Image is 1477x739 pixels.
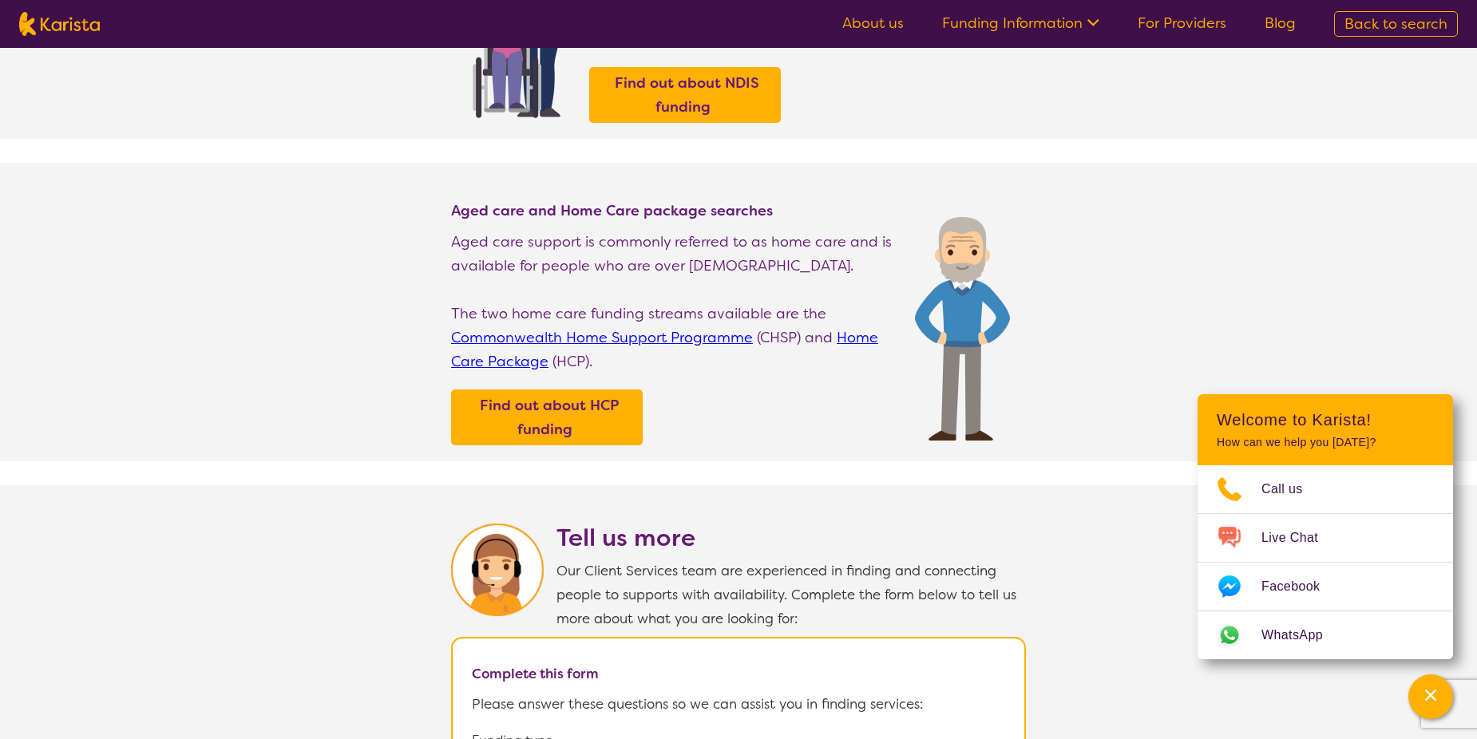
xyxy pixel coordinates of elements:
h4: Aged care and Home Care package searches [451,201,899,220]
p: Our Client Services team are experienced in finding and connecting people to supports with availa... [556,559,1026,630]
p: Aged care support is commonly referred to as home care and is available for people who are over [... [451,230,899,278]
span: Live Chat [1261,526,1337,550]
img: Karista Client Service [451,524,544,616]
a: Back to search [1334,11,1458,37]
a: Find out about HCP funding [455,393,639,441]
img: Find Age care and home care package services and providers [915,217,1010,441]
span: Back to search [1344,14,1447,34]
img: Karista logo [19,12,100,36]
a: Find out about NDIS funding [593,71,777,119]
a: For Providers [1138,14,1226,33]
div: Channel Menu [1198,394,1453,659]
a: Blog [1265,14,1296,33]
span: WhatsApp [1261,623,1342,647]
a: Web link opens in a new tab. [1198,611,1453,659]
span: Call us [1261,477,1322,501]
b: Find out about NDIS funding [615,73,759,117]
a: Commonwealth Home Support Programme [451,328,753,347]
b: Find out about HCP funding [480,396,619,439]
p: Please answer these questions so we can assist you in finding services: [472,692,1005,716]
h2: Tell us more [556,524,1026,552]
b: Complete this form [472,665,599,682]
p: The two home care funding streams available are the (CHSP) and (HCP). [451,302,899,373]
button: Channel Menu [1408,674,1453,719]
span: Facebook [1261,575,1339,599]
a: About us [842,14,904,33]
ul: Choose channel [1198,465,1453,659]
a: Funding Information [942,14,1099,33]
p: How can we help you [DATE]? [1217,436,1434,449]
h2: Welcome to Karista! [1217,410,1434,429]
